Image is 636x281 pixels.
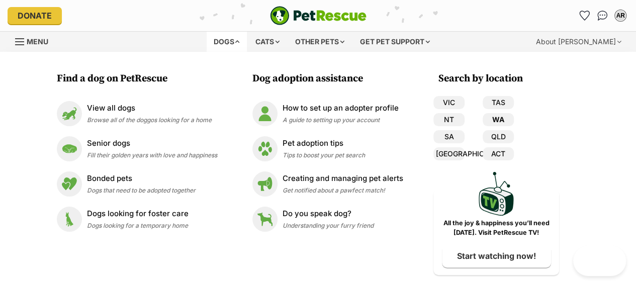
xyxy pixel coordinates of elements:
[87,186,196,194] span: Dogs that need to be adopted together
[283,222,374,229] span: Understanding your furry friend
[441,219,552,238] p: All the joy & happiness you’ll need [DATE]. Visit PetRescue TV!
[283,116,380,124] span: A guide to setting up your account
[8,7,62,24] a: Donate
[57,207,82,232] img: Dogs looking for foster care
[252,136,403,161] a: Pet adoption tips Pet adoption tips Tips to boost your pet search
[594,8,610,24] a: Conversations
[15,32,55,50] a: Menu
[57,72,222,86] h3: Find a dog on PetRescue
[288,32,351,52] div: Other pets
[438,72,559,86] h3: Search by location
[252,72,408,86] h3: Dog adoption assistance
[270,6,367,25] img: logo-e224e6f780fb5917bec1dbf3a21bbac754714ae5b6737aabdf751b685950b380.svg
[283,151,365,159] span: Tips to boost your pet search
[57,136,217,161] a: Senior dogs Senior dogs Fill their golden years with love and happiness
[87,222,188,229] span: Dogs looking for a temporary home
[87,116,212,124] span: Browse all of the doggos looking for a home
[27,37,48,46] span: Menu
[283,138,365,149] p: Pet adoption tips
[283,186,385,194] span: Get notified about a pawfect match!
[576,8,628,24] ul: Account quick links
[597,11,608,21] img: chat-41dd97257d64d25036548639549fe6c8038ab92f7586957e7f3b1b290dea8141.svg
[87,208,189,220] p: Dogs looking for foster care
[252,171,403,197] a: Creating and managing pet alerts Creating and managing pet alerts Get notified about a pawfect ma...
[207,32,247,52] div: Dogs
[87,103,212,114] p: View all dogs
[433,113,465,126] a: NT
[483,96,514,109] a: TAS
[57,171,82,197] img: Bonded pets
[57,136,82,161] img: Senior dogs
[433,96,465,109] a: VIC
[483,113,514,126] a: WA
[612,8,628,24] button: My account
[433,147,465,160] a: [GEOGRAPHIC_DATA]
[57,101,217,126] a: View all dogs View all dogs Browse all of the doggos looking for a home
[483,147,514,160] a: ACT
[283,208,374,220] p: Do you speak dog?
[57,101,82,126] img: View all dogs
[573,246,626,276] iframe: Help Scout Beacon - Open
[252,101,403,126] a: How to set up an adopter profile How to set up an adopter profile A guide to setting up your account
[87,151,217,159] span: Fill their golden years with love and happiness
[442,244,551,267] a: Start watching now!
[433,130,465,143] a: SA
[283,173,403,184] p: Creating and managing pet alerts
[252,101,278,126] img: How to set up an adopter profile
[576,8,592,24] a: Favourites
[57,207,217,232] a: Dogs looking for foster care Dogs looking for foster care Dogs looking for a temporary home
[270,6,367,25] a: PetRescue
[615,11,625,21] div: AR
[479,172,514,216] img: PetRescue TV logo
[483,130,514,143] a: QLD
[57,171,217,197] a: Bonded pets Bonded pets Dogs that need to be adopted together
[252,207,278,232] img: Do you speak dog?
[283,103,399,114] p: How to set up an adopter profile
[252,136,278,161] img: Pet adoption tips
[252,171,278,197] img: Creating and managing pet alerts
[248,32,287,52] div: Cats
[529,32,628,52] div: About [PERSON_NAME]
[87,173,196,184] p: Bonded pets
[87,138,217,149] p: Senior dogs
[252,207,403,232] a: Do you speak dog? Do you speak dog? Understanding your furry friend
[353,32,437,52] div: Get pet support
